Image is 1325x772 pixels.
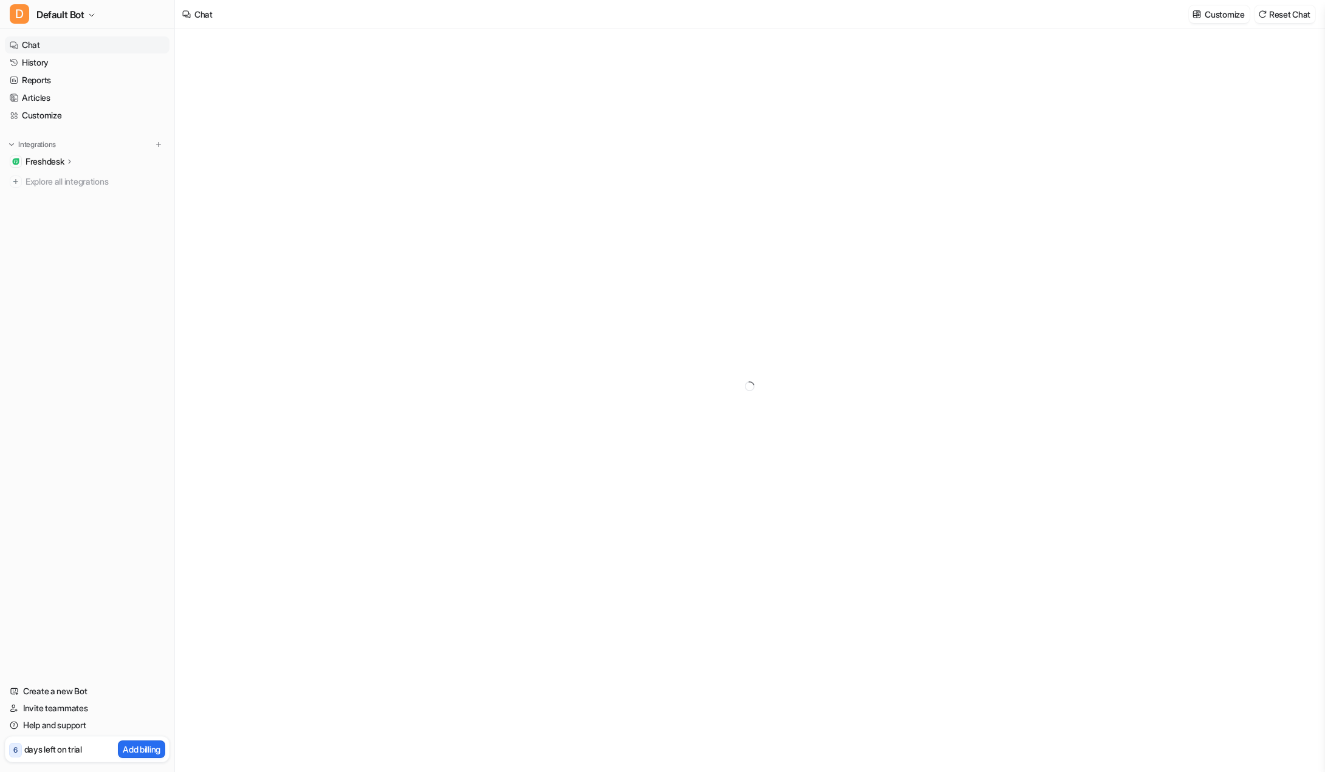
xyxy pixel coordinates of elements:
img: Freshdesk [12,158,19,165]
button: Customize [1189,5,1249,23]
button: Reset Chat [1255,5,1315,23]
button: Add billing [118,740,165,758]
p: Freshdesk [26,155,64,168]
div: Chat [194,8,213,21]
p: days left on trial [24,743,82,756]
img: reset [1258,10,1267,19]
img: customize [1193,10,1201,19]
a: Explore all integrations [5,173,169,190]
a: Customize [5,107,169,124]
span: Default Bot [36,6,84,23]
img: explore all integrations [10,176,22,188]
a: Reports [5,72,169,89]
a: Help and support [5,717,169,734]
button: Integrations [5,138,60,151]
img: expand menu [7,140,16,149]
span: D [10,4,29,24]
a: Chat [5,36,169,53]
a: Create a new Bot [5,683,169,700]
a: Invite teammates [5,700,169,717]
a: History [5,54,169,71]
p: Integrations [18,140,56,149]
p: 6 [13,745,18,756]
img: menu_add.svg [154,140,163,149]
p: Customize [1205,8,1244,21]
p: Add billing [123,743,160,756]
a: Articles [5,89,169,106]
span: Explore all integrations [26,172,165,191]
